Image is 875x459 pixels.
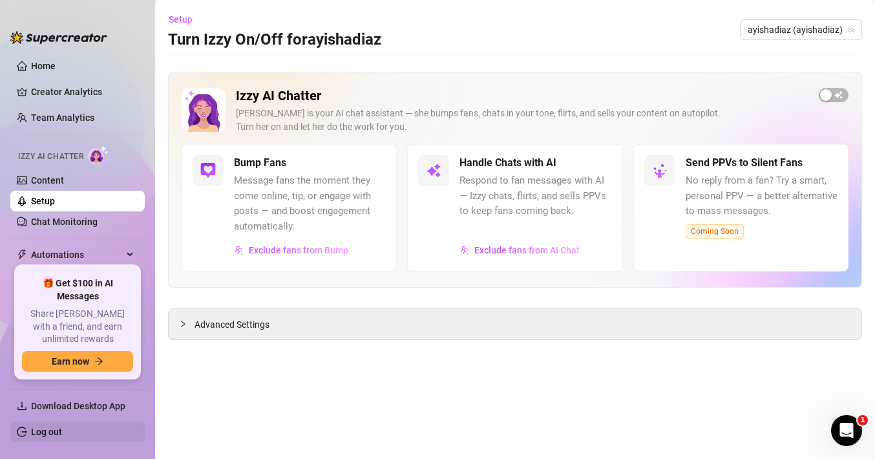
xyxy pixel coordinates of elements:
[235,246,244,255] img: svg%3e
[31,196,55,206] a: Setup
[31,217,98,227] a: Chat Monitoring
[249,245,348,255] span: Exclude fans from Bump
[179,317,195,331] div: collapsed
[89,145,109,164] img: AI Chatter
[10,31,107,44] img: logo-BBDzfeDw.svg
[459,240,580,261] button: Exclude fans from AI Chat
[18,151,83,163] span: Izzy AI Chatter
[858,415,868,425] span: 1
[31,61,56,71] a: Home
[459,155,556,171] h5: Handle Chats with AI
[31,81,134,102] a: Creator Analytics
[748,20,854,39] span: ayishadiaz (ayishadiaz)
[94,357,103,366] span: arrow-right
[686,224,744,239] span: Coming Soon
[460,246,469,255] img: svg%3e
[652,163,668,178] img: svg%3e
[200,163,216,178] img: svg%3e
[236,107,808,134] div: [PERSON_NAME] is your AI chat assistant — she bumps fans, chats in your tone, flirts, and sells y...
[831,415,862,446] iframe: Intercom live chat
[236,88,808,104] h2: Izzy AI Chatter
[847,26,855,34] span: team
[168,30,381,50] h3: Turn Izzy On/Off for ayishadiaz
[31,112,94,123] a: Team Analytics
[31,244,123,265] span: Automations
[17,250,27,260] span: thunderbolt
[31,175,64,186] a: Content
[17,401,27,411] span: download
[179,320,187,328] span: collapsed
[182,88,226,132] img: Izzy AI Chatter
[31,401,125,411] span: Download Desktop App
[686,173,838,219] span: No reply from a fan? Try a smart, personal PPV — a better alternative to mass messages.
[459,173,611,219] span: Respond to fan messages with AI — Izzy chats, flirts, and sells PPVs to keep fans coming back.
[22,308,133,346] span: Share [PERSON_NAME] with a friend, and earn unlimited rewards
[234,155,286,171] h5: Bump Fans
[686,155,803,171] h5: Send PPVs to Silent Fans
[31,427,62,437] a: Log out
[195,317,269,332] span: Advanced Settings
[234,240,349,261] button: Exclude fans from Bump
[52,356,89,367] span: Earn now
[168,9,203,30] button: Setup
[22,351,133,372] button: Earn nowarrow-right
[22,277,133,303] span: 🎁 Get $100 in AI Messages
[426,163,441,178] img: svg%3e
[234,173,386,234] span: Message fans the moment they come online, tip, or engage with posts — and boost engagement automa...
[474,245,580,255] span: Exclude fans from AI Chat
[169,14,193,25] span: Setup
